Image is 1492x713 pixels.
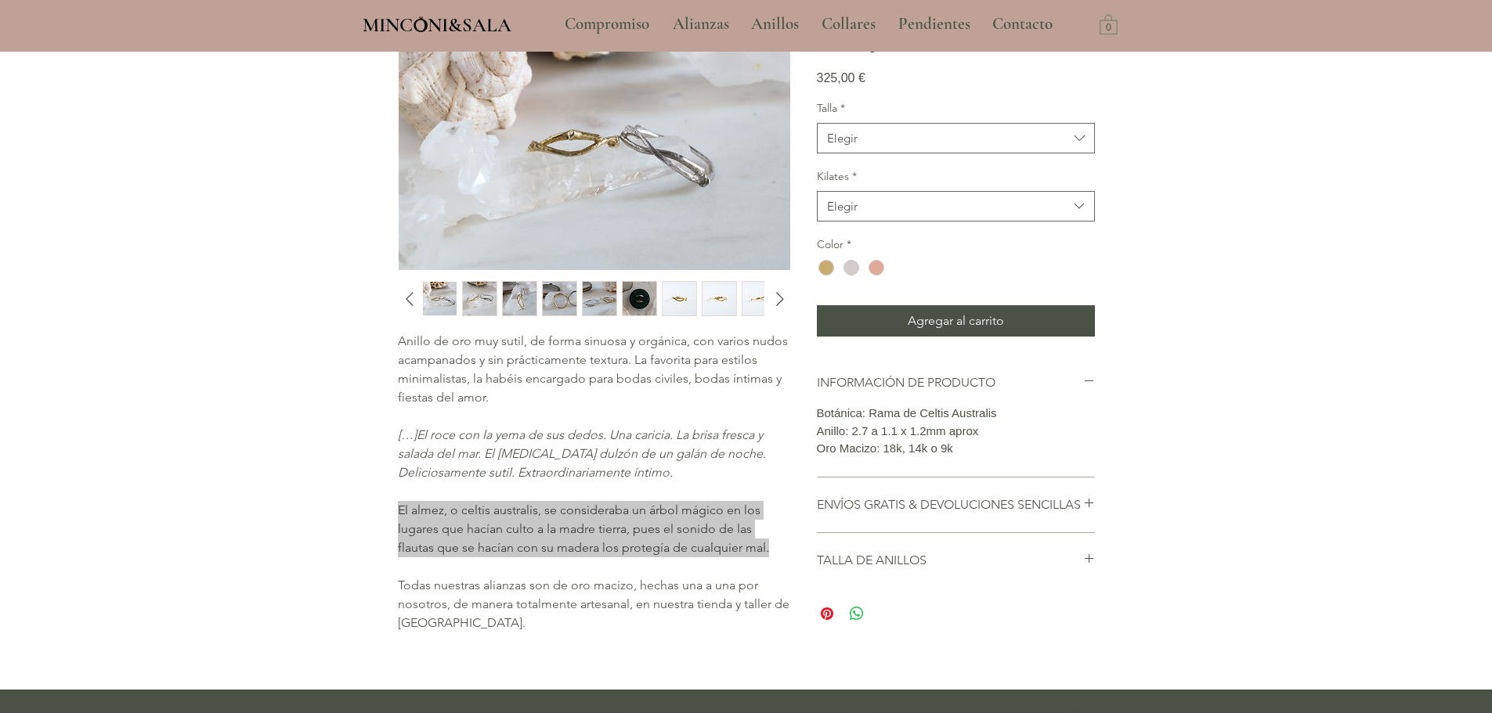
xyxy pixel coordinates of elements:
p: Collares [814,5,883,44]
button: ENVÍOS GRATIS & DEVOLUCIONES SENCILLAS [817,496,1095,513]
span: […]El roce con la yema de sus dedos. Una caricia. La brisa fresca y salada del mar. El [MEDICAL_D... [398,427,766,480]
span: Agregar al carrito [908,311,1004,330]
div: 4 / 15 [542,281,577,316]
p: Compromiso [557,5,657,44]
div: 2 / 15 [462,281,497,316]
img: Miniatura: Alianzas hechas a mano Barcelona [583,282,616,315]
a: Alianzas [661,5,739,44]
img: Miniatura: Alianzas hechas a mano Barcelona [543,282,576,315]
h2: TALLA DE ANILLOS [817,552,1083,569]
p: Contacto [984,5,1060,44]
button: Miniatura: Alianzas hechas a mano Barcelona [502,281,537,316]
span: Anillo de oro muy sutil, de forma sinuosa y orgánica, con varios nudos acampanados y sin práctica... [398,333,788,405]
button: Diapositiva siguiente [768,287,789,311]
p: Anillo: 2.7 a 1.1 x 1.2mm aprox [817,423,1095,441]
a: MINCONI&SALA [363,10,511,36]
span: 325,00 € [817,71,865,85]
div: 9 / 15 [742,281,777,316]
button: Alianzas hechas a mano BarcelonaAgrandar [398,9,791,271]
button: TALLA DE ANILLOS [817,552,1095,569]
img: Minconi Sala [414,16,428,32]
div: 1 / 15 [422,281,457,316]
img: Miniatura: Alianzas hechas a mano Barcelona [463,282,497,315]
button: Miniatura: Alianzas hechas a mano Barcelona [582,281,617,316]
button: Miniatura: Alianzas hechas a mano Barcelona [662,281,697,316]
img: Miniatura: Alianzas hechas a mano Barcelona [742,282,776,315]
a: Carrito con 0 ítems [1100,13,1118,34]
button: Miniatura: Alianzas hechas a mano Barcelona [422,281,457,316]
a: Pendientes [887,5,981,44]
button: INFORMACIÓN DE PRODUCTO [817,374,1095,391]
img: Miniatura: Alianzas hechas a mano Barcelona [623,282,656,315]
label: Talla [817,101,1095,117]
div: 8 / 15 [702,281,737,316]
button: Agregar al carrito [817,305,1095,337]
p: Oro Macizo: 18k, 14k o 9k [817,440,1095,458]
img: Miniatura: Alianzas hechas a mano Barcelona [703,282,736,315]
p: Alianzas [665,5,737,44]
button: Miniatura: Alianzas hechas a mano Barcelona [702,281,737,316]
p: Anillos [743,5,807,44]
img: Miniatura: Alianzas hechas a mano Barcelona [503,282,536,315]
div: 3 / 15 [502,281,537,316]
p: Botánica: Rama de Celtis Australis [817,405,1095,423]
div: 6 / 15 [622,281,657,316]
img: Miniatura: Alianzas hechas a mano Barcelona [423,282,457,315]
button: Talla [817,123,1095,153]
img: Miniatura: Alianzas hechas a mano Barcelona [663,282,696,315]
button: Miniatura: Alianzas hechas a mano Barcelona [462,281,497,316]
button: Diapositiva anterior [398,287,418,311]
h2: ENVÍOS GRATIS & DEVOLUCIONES SENCILLAS [817,496,1083,513]
label: Kilates [817,169,1095,185]
text: 0 [1106,23,1111,34]
img: Alianzas hechas a mano Barcelona [399,9,790,270]
a: Contacto [981,5,1065,44]
div: Elegir [827,198,858,214]
nav: Sitio [522,5,1096,44]
p: Pendientes [891,5,978,44]
span: MINCONI&SALA [363,13,511,37]
div: 7 / 15 [662,281,697,316]
button: Kilates [817,191,1095,221]
span: El almez, o celtis australis, se consideraba un árbol mágico en los lugares que hacían culto a la... [398,502,769,555]
button: Miniatura: Alianzas hechas a mano Barcelona [622,281,657,316]
a: Anillos [739,5,810,44]
a: Compromiso [553,5,661,44]
a: Collares [810,5,887,44]
span: Todas nuestras alianzas son de oro macizo, hechas una a una por nosotros, de manera totalmente ar... [398,578,789,630]
button: Miniatura: Alianzas hechas a mano Barcelona [742,281,777,316]
div: 5 / 15 [582,281,617,316]
h2: INFORMACIÓN DE PRODUCTO [817,374,1083,391]
legend: Color [817,237,851,253]
a: Compartir en WhatsApp [847,604,866,623]
button: Miniatura: Alianzas hechas a mano Barcelona [542,281,577,316]
div: Elegir [827,130,858,146]
a: Pin en Pinterest [818,604,836,623]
